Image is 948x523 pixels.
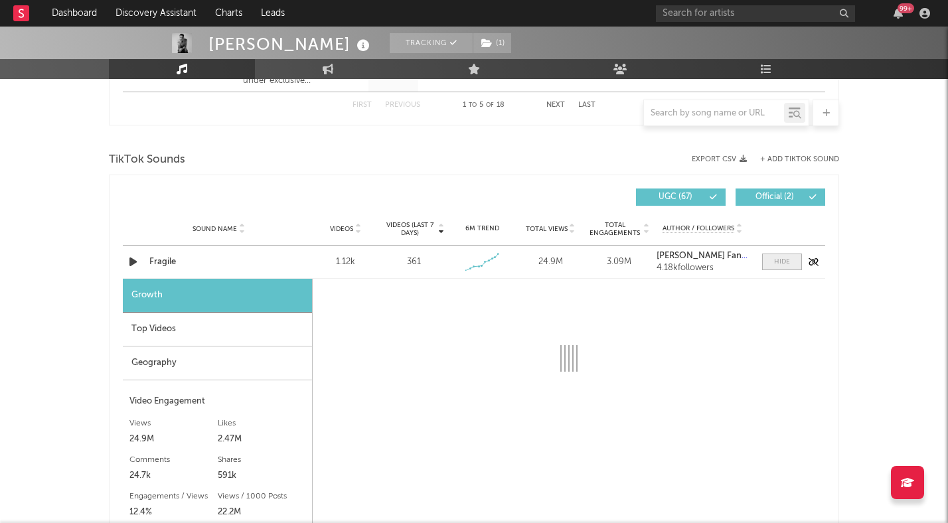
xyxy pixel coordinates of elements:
[744,193,805,201] span: Official ( 2 )
[473,33,511,53] button: (1)
[218,431,306,447] div: 2.47M
[656,5,855,22] input: Search for artists
[473,33,512,53] span: ( 1 )
[109,152,185,168] span: TikTok Sounds
[149,256,288,269] a: Fragile
[588,221,642,237] span: Total Engagements
[383,221,437,237] span: Videos (last 7 days)
[636,188,726,206] button: UGC(67)
[898,3,914,13] div: 99 +
[218,415,306,431] div: Likes
[129,504,218,520] div: 12.4%
[218,504,306,520] div: 22.2M
[123,279,312,313] div: Growth
[315,256,376,269] div: 1.12k
[129,452,218,468] div: Comments
[657,263,749,273] div: 4.18k followers
[657,252,763,260] strong: [PERSON_NAME] Fan Page
[736,188,825,206] button: Official(2)
[520,256,582,269] div: 24.9M
[407,256,421,269] div: 361
[588,256,650,269] div: 3.09M
[747,156,839,163] button: + Add TikTok Sound
[123,346,312,380] div: Geography
[760,156,839,163] button: + Add TikTok Sound
[208,33,373,55] div: [PERSON_NAME]
[330,225,353,233] span: Videos
[123,313,312,346] div: Top Videos
[129,415,218,431] div: Views
[645,193,706,201] span: UGC ( 67 )
[193,225,237,233] span: Sound Name
[129,488,218,504] div: Engagements / Views
[526,225,568,233] span: Total Views
[129,468,218,484] div: 24.7k
[644,108,784,119] input: Search by song name or URL
[663,224,734,233] span: Author / Followers
[218,452,306,468] div: Shares
[390,33,473,53] button: Tracking
[129,394,305,410] div: Video Engagement
[657,252,749,261] a: [PERSON_NAME] Fan Page
[447,98,520,113] div: 1 5 18
[894,8,903,19] button: 99+
[451,224,513,234] div: 6M Trend
[218,468,306,484] div: 591k
[692,155,747,163] button: Export CSV
[129,431,218,447] div: 24.9M
[218,488,306,504] div: Views / 1000 Posts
